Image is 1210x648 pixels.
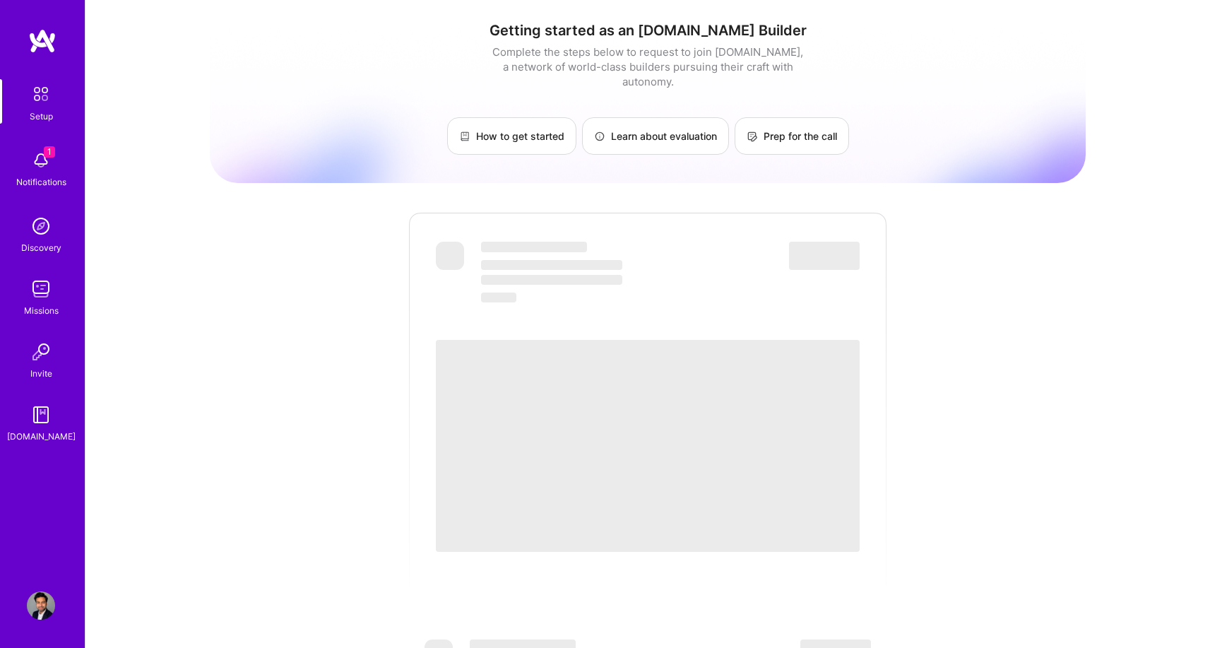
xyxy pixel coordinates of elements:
span: ‌ [481,242,587,252]
div: Setup [30,109,53,124]
div: Missions [24,303,59,318]
a: How to get started [447,117,576,155]
div: Complete the steps below to request to join [DOMAIN_NAME], a network of world-class builders purs... [489,45,807,89]
span: ‌ [481,275,622,285]
span: ‌ [481,293,516,302]
a: Prep for the call [735,117,849,155]
a: User Avatar [23,591,59,620]
span: 1 [44,146,55,158]
img: logo [28,28,57,54]
span: ‌ [789,242,860,270]
img: User Avatar [27,591,55,620]
span: ‌ [436,242,464,270]
img: Prep for the call [747,131,758,142]
img: Learn about evaluation [594,131,605,142]
img: guide book [27,401,55,429]
div: Notifications [16,175,66,189]
div: Discovery [21,240,61,255]
a: Learn about evaluation [582,117,729,155]
img: discovery [27,212,55,240]
img: teamwork [27,275,55,303]
img: bell [27,146,55,175]
span: ‌ [481,260,622,270]
img: How to get started [459,131,470,142]
span: ‌ [436,340,860,552]
h1: Getting started as an [DOMAIN_NAME] Builder [210,22,1086,39]
div: [DOMAIN_NAME] [7,429,76,444]
div: Invite [30,366,52,381]
img: setup [26,79,56,109]
img: Invite [27,338,55,366]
